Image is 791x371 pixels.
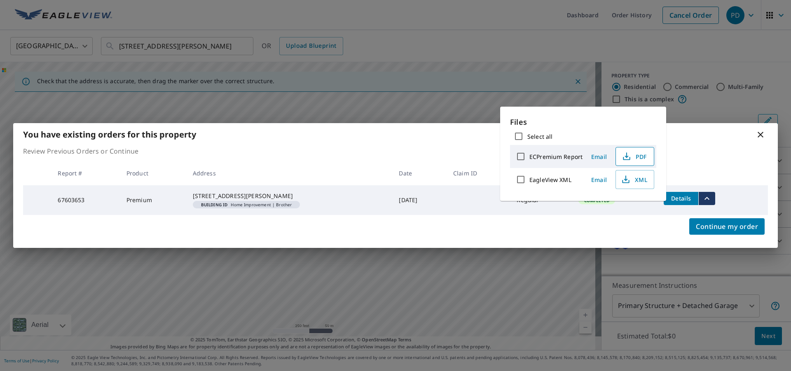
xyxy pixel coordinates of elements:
label: Select all [527,133,552,140]
th: Address [186,161,393,185]
th: Report # [51,161,119,185]
b: You have existing orders for this property [23,129,196,140]
button: XML [615,170,654,189]
td: [DATE] [392,185,447,215]
span: Details [669,194,693,202]
span: Email [589,153,609,161]
em: Building ID [201,203,228,207]
p: Review Previous Orders or Continue [23,146,768,156]
button: filesDropdownBtn-67603653 [698,192,715,205]
div: [STREET_ADDRESS][PERSON_NAME] [193,192,386,200]
button: Email [586,150,612,163]
span: Email [589,176,609,184]
th: Claim ID [447,161,510,185]
th: Product [120,161,186,185]
p: Files [510,117,656,128]
td: 67603653 [51,185,119,215]
span: PDF [621,152,647,161]
span: XML [621,175,647,184]
td: Premium [120,185,186,215]
th: Date [392,161,447,185]
button: detailsBtn-67603653 [664,192,698,205]
label: ECPremium Report [529,153,583,161]
button: PDF [615,147,654,166]
span: Continue my order [696,221,758,232]
label: EagleView XML [529,176,571,184]
button: Continue my order [689,218,765,235]
span: Home Improvement | Brother [196,203,297,207]
button: Email [586,173,612,186]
